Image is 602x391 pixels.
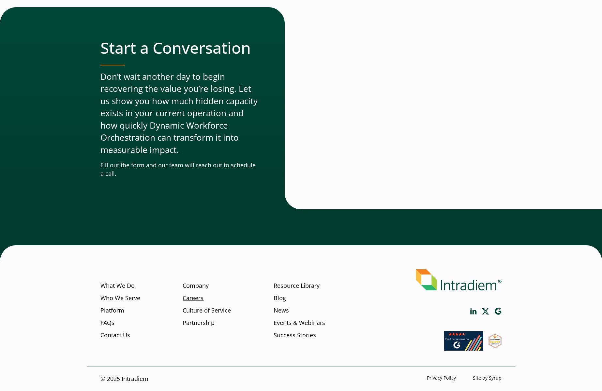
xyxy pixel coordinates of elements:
[100,71,259,156] p: Don’t wait another day to begin recovering the value you’re losing. Let us show you how much hidd...
[100,161,259,178] p: Fill out the form and our team will reach out to schedule a call.
[470,308,477,314] a: Link opens in a new window
[494,308,502,315] a: Link opens in a new window
[482,308,489,314] a: Link opens in a new window
[274,331,316,339] a: Success Stories
[489,333,502,348] img: SourceForge User Reviews
[100,318,114,327] a: FAQs
[183,294,203,302] a: Careers
[100,38,259,57] h2: Start a Conversation
[100,282,135,290] a: What We Do
[183,282,209,290] a: Company
[489,342,502,350] a: Link opens in a new window
[183,306,231,315] a: Culture of Service
[100,331,130,339] a: Contact Us
[183,318,215,327] a: Partnership
[274,318,325,327] a: Events & Webinars
[473,375,502,381] a: Site by Syrup
[416,269,502,290] img: Intradiem
[100,375,148,383] p: © 2025 Intradiem
[444,344,483,352] a: Link opens in a new window
[444,331,483,351] img: Read our reviews on G2
[274,306,289,315] a: News
[274,294,286,302] a: Blog
[314,38,502,176] iframe: Contact Form
[274,282,320,290] a: Resource Library
[427,375,456,381] a: Privacy Policy
[100,306,124,315] a: Platform
[100,294,140,302] a: Who We Serve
